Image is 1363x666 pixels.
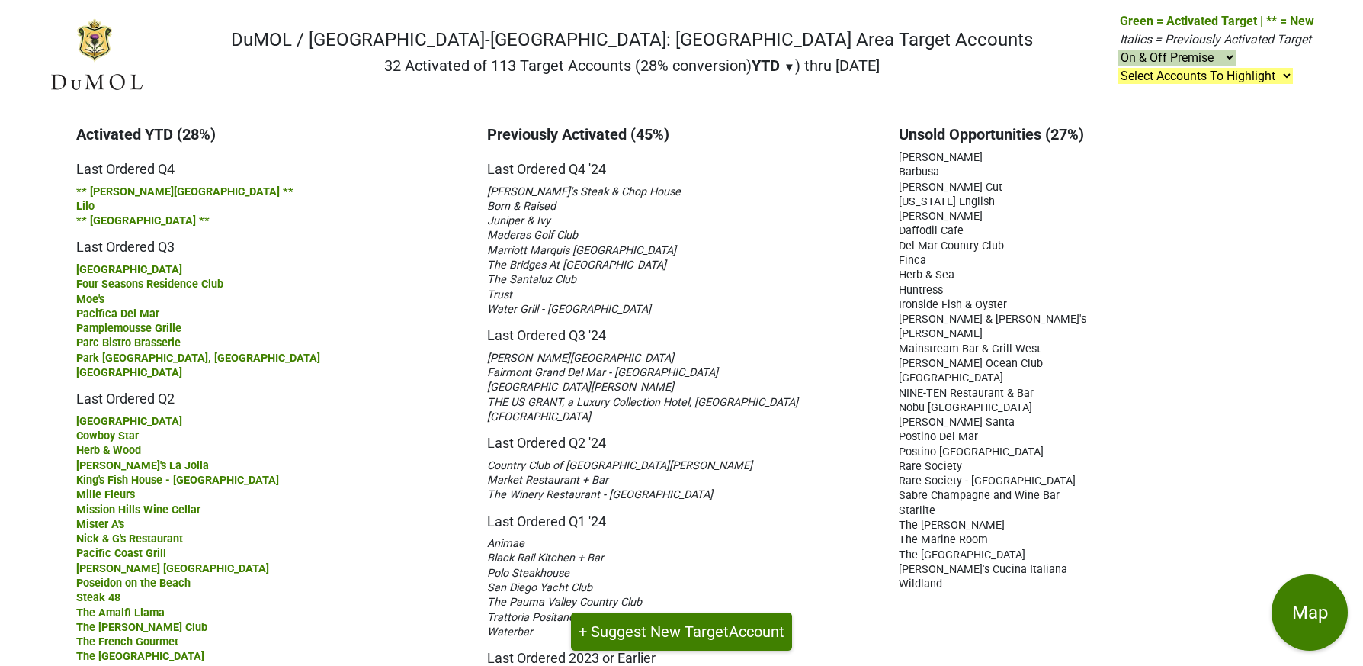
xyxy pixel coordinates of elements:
[231,56,1033,75] h2: 32 Activated of 113 Target Accounts (28% conversion) ) thru [DATE]
[1272,574,1348,651] button: Map
[899,181,1002,194] span: [PERSON_NAME] Cut
[899,549,1025,561] span: The [GEOGRAPHIC_DATA]
[76,547,166,560] span: Pacific Coast Grill
[487,423,875,452] h5: Last Ordered Q2 '24
[76,322,181,335] span: Pamplemousse Grille
[899,372,1003,384] span: [GEOGRAPHIC_DATA]
[899,563,1067,576] span: [PERSON_NAME]'s Cucina Italiana
[76,562,269,575] span: [PERSON_NAME] [GEOGRAPHIC_DATA]
[571,613,792,651] button: + Suggest New TargetAccount
[487,596,642,609] span: The Pauma Valley Country Club
[899,269,954,282] span: Herb & Sea
[487,381,674,394] span: [GEOGRAPHIC_DATA][PERSON_NAME]
[231,29,1033,51] h1: DuMOL / [GEOGRAPHIC_DATA]-[GEOGRAPHIC_DATA]: [GEOGRAPHIC_DATA] Area Target Accounts
[76,430,139,442] span: Cowboy Star
[899,313,1086,326] span: [PERSON_NAME] & [PERSON_NAME]'s
[487,488,713,501] span: The Winery Restaurant - [GEOGRAPHIC_DATA]
[76,200,95,213] span: Lilo
[76,336,181,349] span: Parc Bistro Brasserie
[899,460,962,473] span: Rare Society
[899,387,1034,400] span: NINE-TEN Restaurant & Bar
[76,278,223,291] span: Four Seasons Residence Club
[76,150,464,178] h5: Last Ordered Q4
[76,293,104,306] span: Moe's
[487,352,674,365] span: [PERSON_NAME][GEOGRAPHIC_DATA]
[487,474,608,487] span: Market Restaurant + Bar
[899,284,943,297] span: Huntress
[899,343,1041,356] span: Mainstream Bar & Grill West
[487,626,533,639] span: Waterbar
[76,518,124,531] span: Mister A's
[76,185,293,198] span: ** [PERSON_NAME][GEOGRAPHIC_DATA] **
[76,352,320,365] span: Park [GEOGRAPHIC_DATA], [GEOGRAPHIC_DATA]
[76,650,204,663] span: The [GEOGRAPHIC_DATA]
[76,307,159,320] span: Pacifica Del Mar
[76,591,120,604] span: Steak 48
[487,214,550,227] span: Juniper & Ivy
[487,303,651,316] span: Water Grill - [GEOGRAPHIC_DATA]
[76,532,183,545] span: Nick & G's Restaurant
[487,410,591,423] span: [GEOGRAPHIC_DATA]
[487,611,575,624] span: Trattoria Positano
[487,396,798,409] span: THE US GRANT, a Luxury Collection Hotel, [GEOGRAPHIC_DATA]
[899,416,1015,429] span: [PERSON_NAME] Santa
[76,379,464,407] h5: Last Ordered Q2
[487,259,666,272] span: The Bridges At [GEOGRAPHIC_DATA]
[76,444,141,457] span: Herb & Wood
[76,488,135,501] span: Mille Fleurs
[487,502,875,530] h5: Last Ordered Q1 '24
[899,151,983,164] span: [PERSON_NAME]
[76,621,207,634] span: The [PERSON_NAME] Club
[899,475,1076,487] span: Rare Society - [GEOGRAPHIC_DATA]
[899,327,983,340] span: [PERSON_NAME]
[487,288,512,301] span: Trust
[487,567,569,580] span: Polo Steakhouse
[899,195,995,208] span: [US_STATE] English
[899,298,1007,311] span: Ironside Fish & Oyster
[76,263,182,276] span: [GEOGRAPHIC_DATA]
[729,623,784,641] span: Account
[899,430,978,443] span: Postino Del Mar
[899,446,1044,458] span: Postino [GEOGRAPHIC_DATA]
[487,581,592,594] span: San Diego Yacht Club
[487,200,556,213] span: Born & Raised
[76,415,182,428] span: [GEOGRAPHIC_DATA]
[899,240,1004,253] span: Del Mar Country Club
[899,357,1043,370] span: [PERSON_NAME] Ocean Club
[487,125,875,143] h3: Previously Activated (45%)
[487,316,875,344] h5: Last Ordered Q3 '24
[487,537,524,550] span: Animae
[76,214,210,227] span: ** [GEOGRAPHIC_DATA] **
[76,577,191,590] span: Poseidon on the Beach
[784,60,795,74] span: ▼
[899,210,983,223] span: [PERSON_NAME]
[1120,32,1311,47] span: Italics = Previously Activated Target
[899,519,1005,532] span: The [PERSON_NAME]
[899,254,926,267] span: Finca
[49,18,144,93] img: DuMOL
[487,229,578,242] span: Maderas Golf Club
[1120,14,1314,28] span: Green = Activated Target | ** = New
[76,504,200,516] span: Mission Hills Wine Cellar
[76,474,279,487] span: King's Fish House - [GEOGRAPHIC_DATA]
[76,366,182,379] span: [GEOGRAPHIC_DATA]
[487,273,576,286] span: The Santaluz Club
[487,244,676,257] span: Marriott Marquis [GEOGRAPHIC_DATA]
[899,125,1287,143] h3: Unsold Opportunities (27%)
[752,56,780,75] span: YTD
[487,552,604,565] span: Black Rail Kitchen + Bar
[899,401,1032,414] span: Nobu [GEOGRAPHIC_DATA]
[76,459,209,472] span: [PERSON_NAME]'s La Jolla
[899,224,964,237] span: Daffodil Cafe
[76,227,464,256] h5: Last Ordered Q3
[899,504,935,517] span: Starlite
[899,578,942,590] span: Wildland
[899,489,1060,502] span: Sabre Champagne and Wine Bar
[487,366,718,379] span: Fairmont Grand Del Mar - [GEOGRAPHIC_DATA]
[487,150,875,178] h5: Last Ordered Q4 '24
[76,635,178,648] span: The French Gourmet
[76,606,165,619] span: The Amalfi Llama
[76,125,464,143] h3: Activated YTD (28%)
[487,185,681,198] span: [PERSON_NAME]'s Steak & Chop House
[899,166,939,179] span: Barbusa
